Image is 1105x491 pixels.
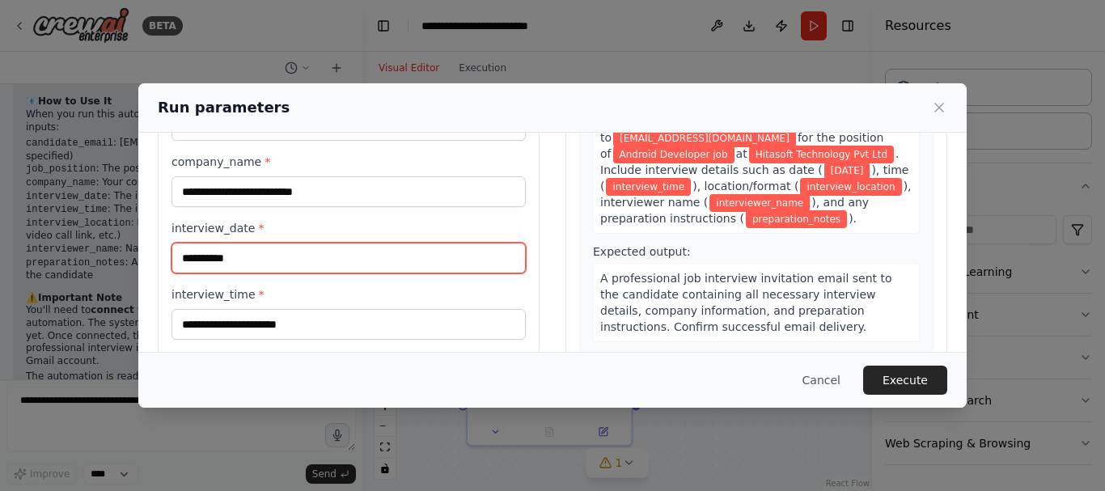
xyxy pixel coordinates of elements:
label: company_name [171,154,526,170]
label: interview_time [171,286,526,303]
span: Variable: candidate_email [613,129,796,147]
span: Variable: preparation_notes [746,210,847,228]
span: Variable: interview_time [606,178,691,196]
span: Variable: company_name [749,146,894,163]
span: A professional job interview invitation email sent to the candidate containing all necessary inte... [600,272,892,333]
span: Variable: interviewer_name [709,194,810,212]
h2: Run parameters [158,96,290,119]
span: ), location/format ( [692,180,798,193]
span: Variable: interview_date [824,162,870,180]
label: interview_date [171,220,526,236]
button: Cancel [790,366,853,395]
span: Variable: interview_location [800,178,901,196]
span: Expected output: [593,245,691,258]
span: at [736,147,747,160]
span: Variable: job_position [613,146,735,163]
button: Execute [863,366,947,395]
span: ). [849,212,857,225]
